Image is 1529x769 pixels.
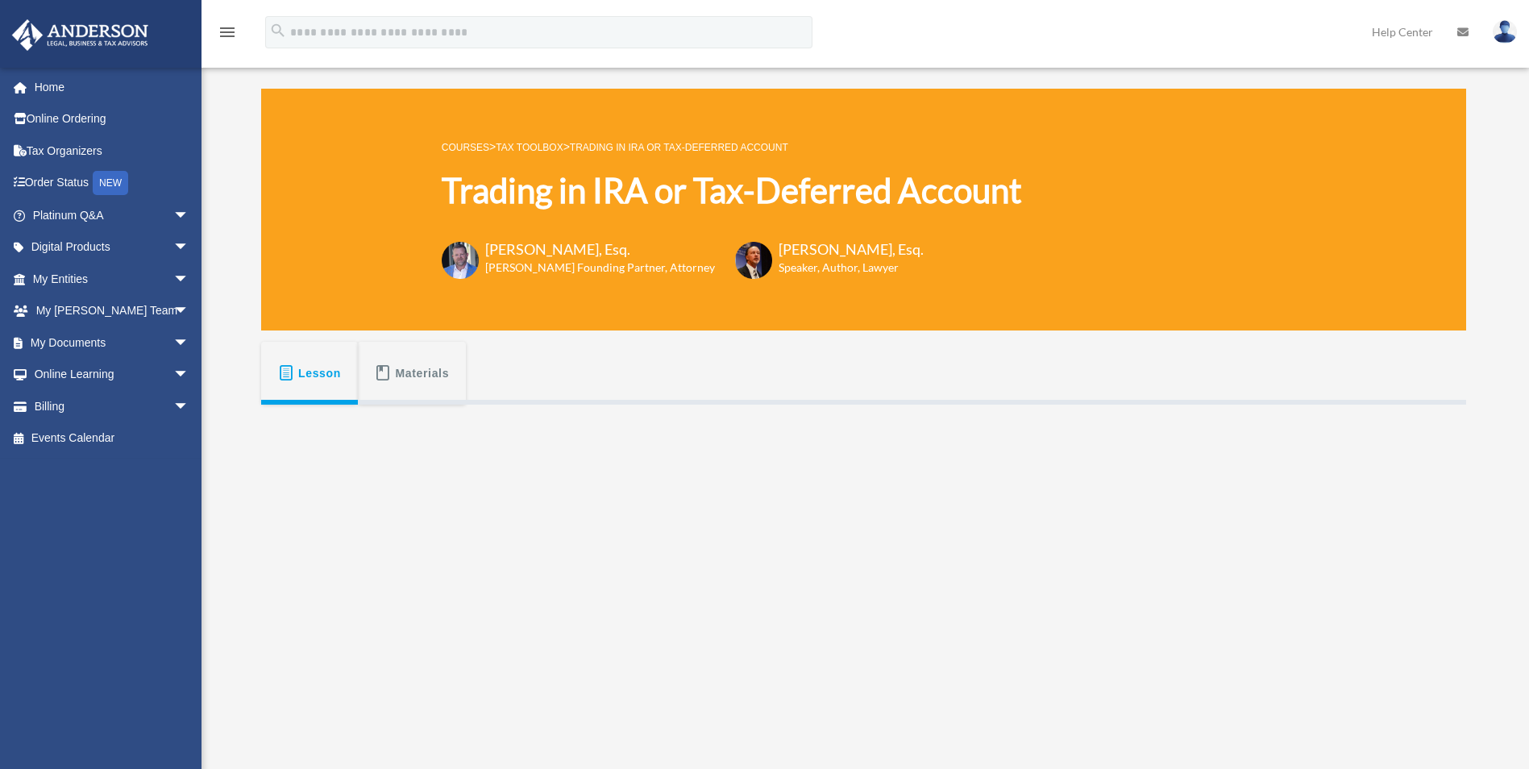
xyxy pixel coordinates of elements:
img: Scott-Estill-Headshot.png [735,242,772,279]
span: arrow_drop_down [173,231,206,264]
img: User Pic [1493,20,1517,44]
img: Toby-circle-head.png [442,242,479,279]
span: arrow_drop_down [173,199,206,232]
h1: Trading in IRA or Tax-Deferred Account [442,167,1022,214]
img: Anderson Advisors Platinum Portal [7,19,153,51]
a: menu [218,28,237,42]
div: NEW [93,171,128,195]
a: Home [11,71,214,103]
span: Lesson [298,359,341,388]
h3: [PERSON_NAME], Esq. [779,239,924,260]
span: arrow_drop_down [173,390,206,423]
a: My Documentsarrow_drop_down [11,326,214,359]
a: Online Learningarrow_drop_down [11,359,214,391]
span: arrow_drop_down [173,263,206,296]
span: arrow_drop_down [173,359,206,392]
h6: [PERSON_NAME] Founding Partner, Attorney [485,260,715,276]
a: Tax Organizers [11,135,214,167]
a: Events Calendar [11,422,214,455]
a: Digital Productsarrow_drop_down [11,231,214,264]
span: Materials [396,359,450,388]
span: arrow_drop_down [173,295,206,328]
a: Billingarrow_drop_down [11,390,214,422]
a: My Entitiesarrow_drop_down [11,263,214,295]
a: Trading in IRA or Tax-Deferred Account [570,142,788,153]
a: Tax Toolbox [496,142,563,153]
p: > > [442,137,1022,157]
h6: Speaker, Author, Lawyer [779,260,904,276]
span: arrow_drop_down [173,326,206,360]
h3: [PERSON_NAME], Esq. [485,239,715,260]
a: Online Ordering [11,103,214,135]
a: COURSES [442,142,489,153]
i: menu [218,23,237,42]
a: My [PERSON_NAME] Teamarrow_drop_down [11,295,214,327]
a: Order StatusNEW [11,167,214,200]
a: Platinum Q&Aarrow_drop_down [11,199,214,231]
i: search [269,22,287,39]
